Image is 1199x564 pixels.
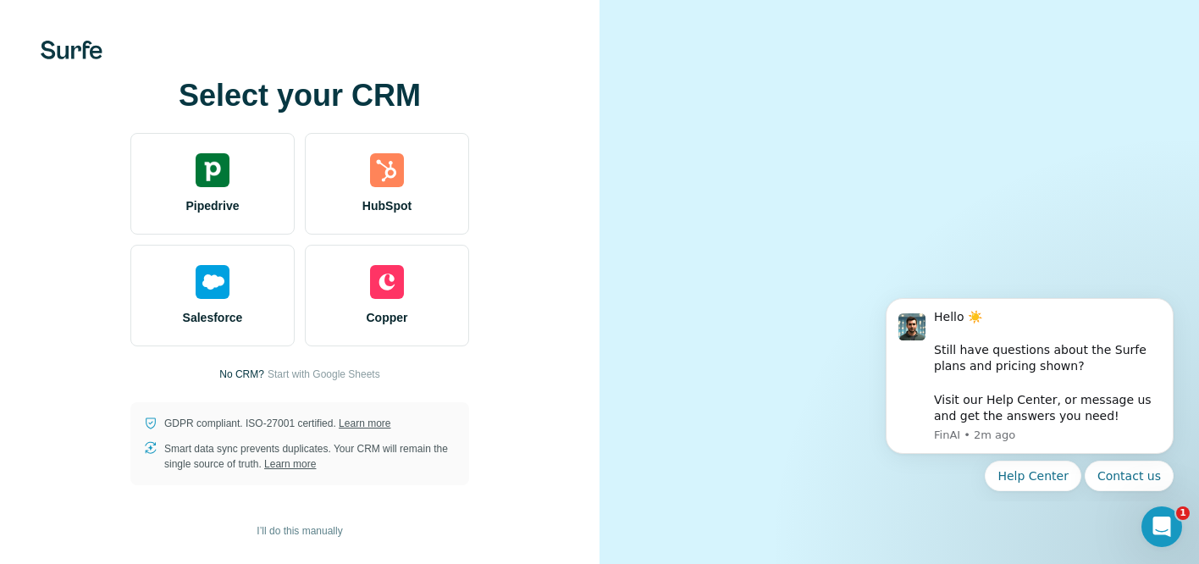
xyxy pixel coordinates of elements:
span: Pipedrive [185,197,239,214]
span: Salesforce [183,309,243,326]
img: copper's logo [370,265,404,299]
span: Copper [367,309,408,326]
p: No CRM? [219,367,264,382]
img: hubspot's logo [370,153,404,187]
a: Learn more [264,458,316,470]
a: Learn more [339,417,390,429]
button: Start with Google Sheets [268,367,380,382]
button: I’ll do this manually [245,518,354,544]
iframe: Intercom notifications message [860,283,1199,501]
img: Surfe's logo [41,41,102,59]
span: I’ll do this manually [257,523,342,539]
h1: Select your CRM [130,79,469,113]
p: Smart data sync prevents duplicates. Your CRM will remain the single source of truth. [164,441,456,472]
span: HubSpot [362,197,412,214]
span: 1 [1176,506,1190,520]
img: salesforce's logo [196,265,229,299]
img: pipedrive's logo [196,153,229,187]
iframe: Intercom live chat [1141,506,1182,547]
p: GDPR compliant. ISO-27001 certified. [164,416,390,431]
